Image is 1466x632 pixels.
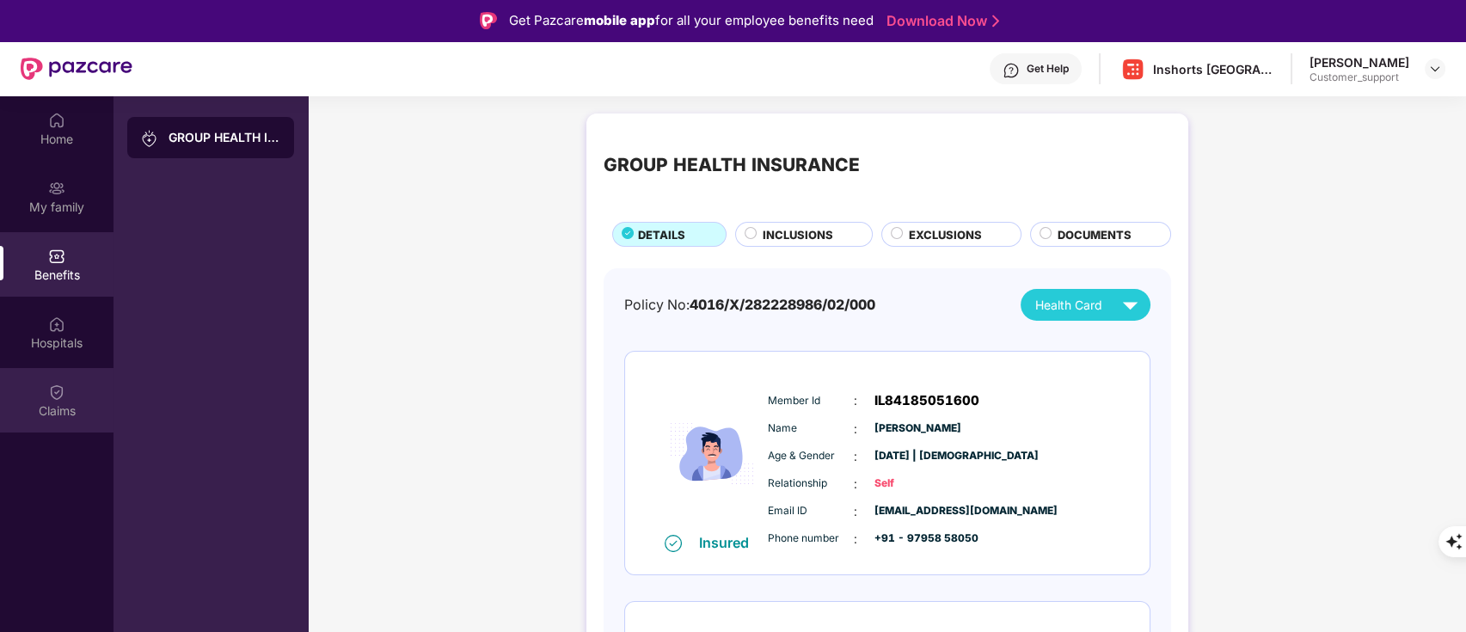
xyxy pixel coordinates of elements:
img: svg+xml;base64,PHN2ZyBpZD0iSGVscC0zMngzMiIgeG1sbnM9Imh0dHA6Ly93d3cudzMub3JnLzIwMDAvc3ZnIiB3aWR0aD... [1003,62,1020,79]
div: [PERSON_NAME] [1310,54,1409,71]
img: svg+xml;base64,PHN2ZyB3aWR0aD0iMjAiIGhlaWdodD0iMjAiIHZpZXdCb3g9IjAgMCAyMCAyMCIgZmlsbD0ibm9uZSIgeG... [48,180,65,197]
span: Member Id [768,393,854,409]
div: Insured [699,534,759,551]
div: Inshorts [GEOGRAPHIC_DATA] Advertising And Services Private Limited [1153,61,1273,77]
img: svg+xml;base64,PHN2ZyB4bWxucz0iaHR0cDovL3d3dy53My5vcmcvMjAwMC9zdmciIHZpZXdCb3g9IjAgMCAyNCAyNCIgd2... [1115,290,1145,320]
span: +91 - 97958 58050 [874,531,960,547]
span: Email ID [768,503,854,519]
a: Download Now [886,12,994,30]
strong: mobile app [584,12,655,28]
div: Customer_support [1310,71,1409,84]
img: svg+xml;base64,PHN2ZyBpZD0iQ2xhaW0iIHhtbG5zPSJodHRwOi8vd3d3LnczLm9yZy8yMDAwL3N2ZyIgd2lkdGg9IjIwIi... [48,383,65,401]
div: GROUP HEALTH INSURANCE [169,129,280,146]
span: : [854,530,857,549]
span: Name [768,420,854,437]
span: : [854,475,857,494]
img: svg+xml;base64,PHN2ZyB4bWxucz0iaHR0cDovL3d3dy53My5vcmcvMjAwMC9zdmciIHdpZHRoPSIxNiIgaGVpZ2h0PSIxNi... [665,535,682,552]
div: Get Pazcare for all your employee benefits need [509,10,874,31]
span: Relationship [768,476,854,492]
span: DETAILS [638,226,685,243]
button: Health Card [1021,289,1150,321]
div: Policy No: [624,294,875,316]
span: EXCLUSIONS [909,226,982,243]
img: Inshorts%20Logo.png [1120,57,1145,82]
span: [EMAIL_ADDRESS][DOMAIN_NAME] [874,503,960,519]
span: Phone number [768,531,854,547]
img: icon [660,374,764,533]
img: Logo [480,12,497,29]
img: Stroke [992,12,999,30]
span: [DATE] | [DEMOGRAPHIC_DATA] [874,448,960,464]
span: IL84185051600 [874,390,979,411]
span: : [854,502,857,521]
img: svg+xml;base64,PHN2ZyBpZD0iRHJvcGRvd24tMzJ4MzIiIHhtbG5zPSJodHRwOi8vd3d3LnczLm9yZy8yMDAwL3N2ZyIgd2... [1428,62,1442,76]
div: GROUP HEALTH INSURANCE [604,151,860,180]
img: svg+xml;base64,PHN2ZyBpZD0iSG9tZSIgeG1sbnM9Imh0dHA6Ly93d3cudzMub3JnLzIwMDAvc3ZnIiB3aWR0aD0iMjAiIG... [48,112,65,129]
span: [PERSON_NAME] [874,420,960,437]
img: svg+xml;base64,PHN2ZyB3aWR0aD0iMjAiIGhlaWdodD0iMjAiIHZpZXdCb3g9IjAgMCAyMCAyMCIgZmlsbD0ibm9uZSIgeG... [141,130,158,147]
span: : [854,391,857,410]
span: : [854,447,857,466]
span: Self [874,476,960,492]
span: : [854,420,857,439]
span: Age & Gender [768,448,854,464]
span: Health Card [1035,296,1102,315]
div: Get Help [1027,62,1069,76]
span: 4016/X/282228986/02/000 [690,297,875,313]
img: svg+xml;base64,PHN2ZyBpZD0iQmVuZWZpdHMiIHhtbG5zPSJodHRwOi8vd3d3LnczLm9yZy8yMDAwL3N2ZyIgd2lkdGg9Ij... [48,248,65,265]
span: INCLUSIONS [763,226,833,243]
span: DOCUMENTS [1058,226,1132,243]
img: New Pazcare Logo [21,58,132,80]
img: svg+xml;base64,PHN2ZyBpZD0iSG9zcGl0YWxzIiB4bWxucz0iaHR0cDovL3d3dy53My5vcmcvMjAwMC9zdmciIHdpZHRoPS... [48,316,65,333]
